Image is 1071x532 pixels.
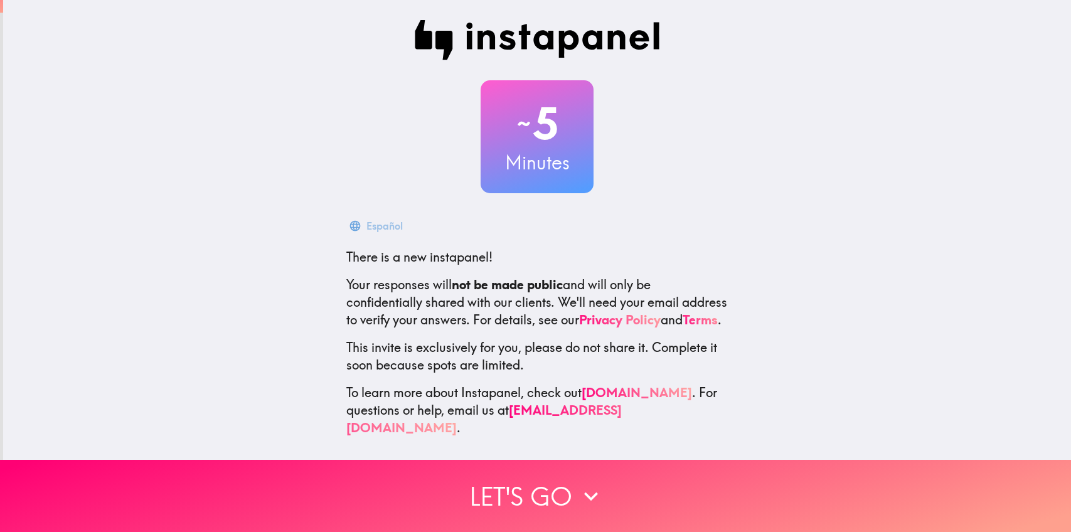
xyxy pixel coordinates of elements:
a: Terms [683,312,718,327]
a: [DOMAIN_NAME] [582,385,692,400]
a: [EMAIL_ADDRESS][DOMAIN_NAME] [346,402,622,435]
b: not be made public [452,277,563,292]
span: There is a new instapanel! [346,249,493,265]
h3: Minutes [481,149,594,176]
img: Instapanel [414,20,660,60]
h2: 5 [481,98,594,149]
p: To learn more about Instapanel, check out . For questions or help, email us at . [346,384,728,437]
a: Privacy Policy [579,312,661,327]
span: ~ [515,105,533,142]
p: This invite is exclusively for you, please do not share it. Complete it soon because spots are li... [346,339,728,374]
div: Español [366,217,403,235]
p: Your responses will and will only be confidentially shared with our clients. We'll need your emai... [346,276,728,329]
button: Español [346,213,408,238]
